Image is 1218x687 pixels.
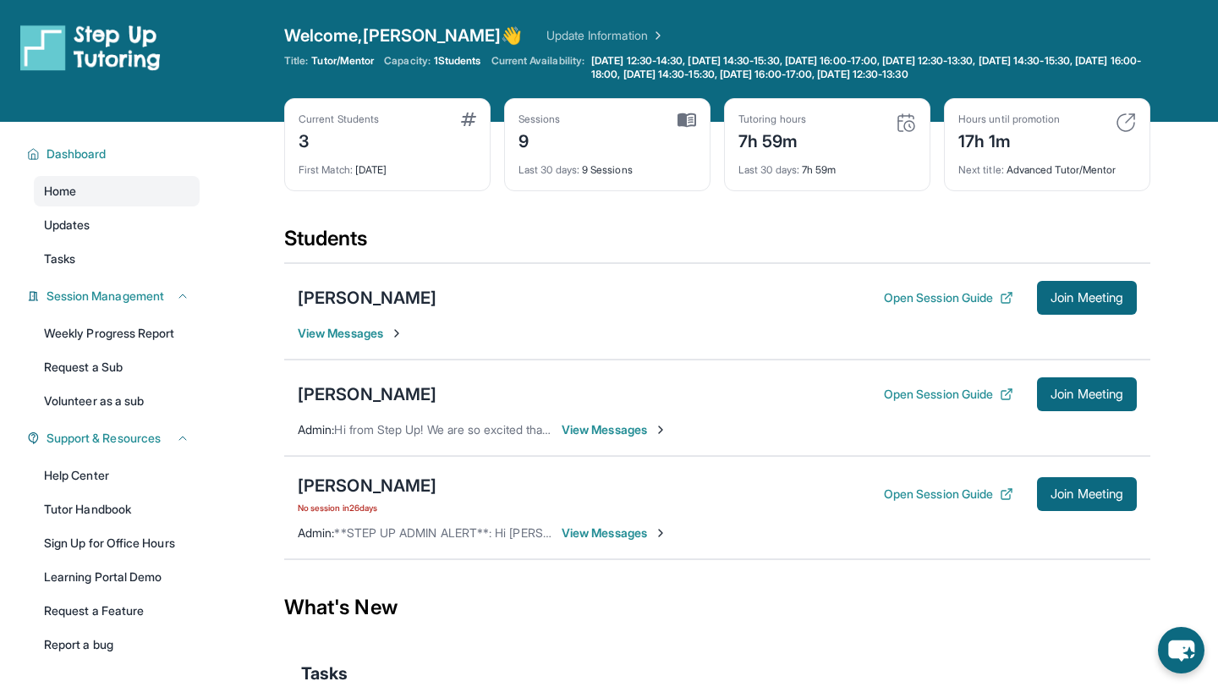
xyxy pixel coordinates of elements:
[301,662,348,685] span: Tasks
[34,460,200,491] a: Help Center
[299,113,379,126] div: Current Students
[738,153,916,177] div: 7h 59m
[1116,113,1136,133] img: card
[34,318,200,349] a: Weekly Progress Report
[284,24,523,47] span: Welcome, [PERSON_NAME] 👋
[47,146,107,162] span: Dashboard
[958,126,1060,153] div: 17h 1m
[896,113,916,133] img: card
[518,113,561,126] div: Sessions
[34,244,200,274] a: Tasks
[44,217,91,234] span: Updates
[1051,293,1123,303] span: Join Meeting
[958,153,1136,177] div: Advanced Tutor/Mentor
[40,288,189,305] button: Session Management
[390,327,403,340] img: Chevron-Right
[47,288,164,305] span: Session Management
[1051,389,1123,399] span: Join Meeting
[284,570,1150,645] div: What's New
[562,421,667,438] span: View Messages
[518,163,579,176] span: Last 30 days :
[299,153,476,177] div: [DATE]
[298,286,436,310] div: [PERSON_NAME]
[34,629,200,660] a: Report a bug
[40,430,189,447] button: Support & Resources
[738,126,806,153] div: 7h 59m
[299,163,353,176] span: First Match :
[1051,489,1123,499] span: Join Meeting
[34,596,200,626] a: Request a Feature
[884,486,1013,503] button: Open Session Guide
[648,27,665,44] img: Chevron Right
[491,54,584,81] span: Current Availability:
[44,250,75,267] span: Tasks
[34,494,200,525] a: Tutor Handbook
[311,54,374,68] span: Tutor/Mentor
[34,386,200,416] a: Volunteer as a sub
[1037,281,1137,315] button: Join Meeting
[298,525,334,540] span: Admin :
[678,113,696,128] img: card
[34,528,200,558] a: Sign Up for Office Hours
[1158,627,1204,673] button: chat-button
[562,525,667,541] span: View Messages
[44,183,76,200] span: Home
[298,325,403,342] span: View Messages
[299,126,379,153] div: 3
[284,225,1150,262] div: Students
[434,54,481,68] span: 1 Students
[40,146,189,162] button: Dashboard
[461,113,476,126] img: card
[884,386,1013,403] button: Open Session Guide
[284,54,308,68] span: Title:
[47,430,161,447] span: Support & Resources
[518,126,561,153] div: 9
[298,382,436,406] div: [PERSON_NAME]
[298,474,436,497] div: [PERSON_NAME]
[546,27,665,44] a: Update Information
[384,54,431,68] span: Capacity:
[738,113,806,126] div: Tutoring hours
[298,501,436,514] span: No session in 26 days
[20,24,161,71] img: logo
[34,176,200,206] a: Home
[298,422,334,437] span: Admin :
[588,54,1150,81] a: [DATE] 12:30-14:30, [DATE] 14:30-15:30, [DATE] 16:00-17:00, [DATE] 12:30-13:30, [DATE] 14:30-15:3...
[1037,477,1137,511] button: Join Meeting
[884,289,1013,306] button: Open Session Guide
[654,423,667,437] img: Chevron-Right
[738,163,799,176] span: Last 30 days :
[34,562,200,592] a: Learning Portal Demo
[958,113,1060,126] div: Hours until promotion
[591,54,1147,81] span: [DATE] 12:30-14:30, [DATE] 14:30-15:30, [DATE] 16:00-17:00, [DATE] 12:30-13:30, [DATE] 14:30-15:3...
[1037,377,1137,411] button: Join Meeting
[518,153,696,177] div: 9 Sessions
[34,352,200,382] a: Request a Sub
[34,210,200,240] a: Updates
[654,526,667,540] img: Chevron-Right
[958,163,1004,176] span: Next title :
